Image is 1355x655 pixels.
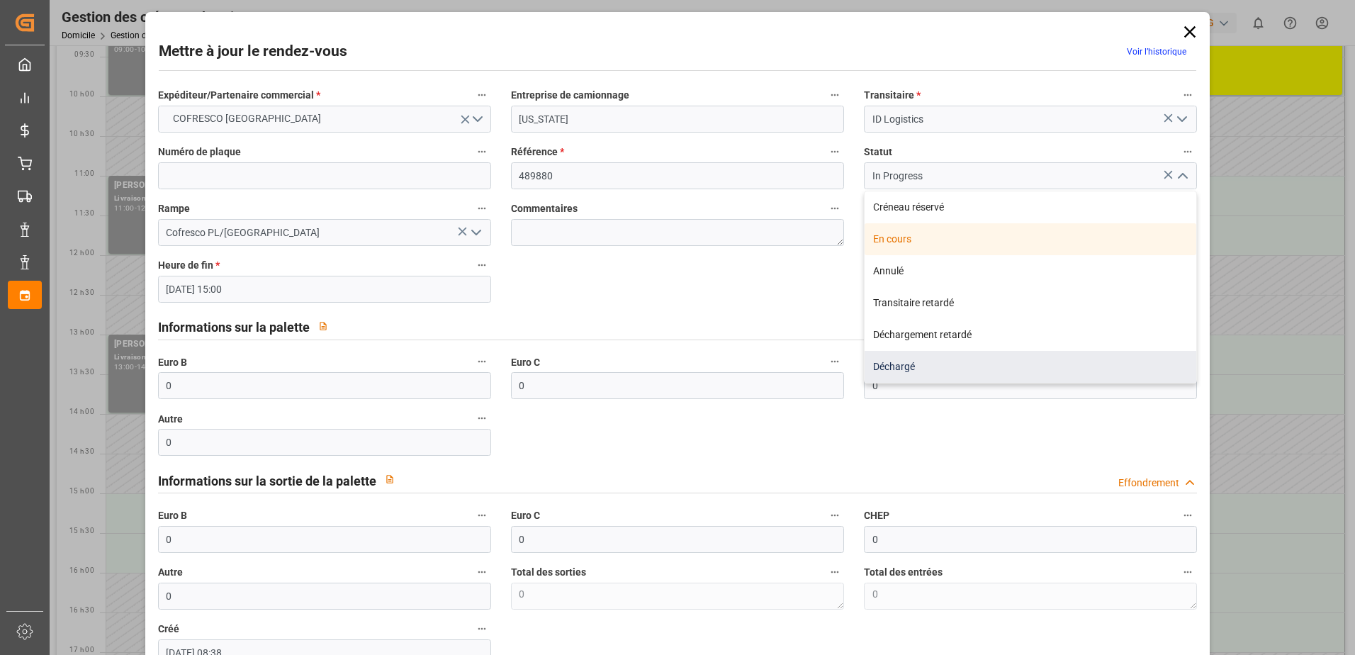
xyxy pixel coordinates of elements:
[864,146,892,157] font: Statut
[864,89,914,101] font: Transitaire
[166,111,328,126] span: COFRESCO [GEOGRAPHIC_DATA]
[1179,563,1197,581] button: Total des entrées
[826,506,844,525] button: Euro C
[826,563,844,581] button: Total des sorties
[865,287,1196,319] div: Transitaire retardé
[865,191,1196,223] div: Créneau réservé
[158,146,241,157] font: Numéro de plaque
[158,510,187,521] font: Euro B
[158,106,491,133] button: Ouvrir le menu
[1118,476,1179,491] div: Effondrement
[159,40,347,63] h2: Mettre à jour le rendez-vous
[826,142,844,161] button: Référence *
[158,623,179,634] font: Créé
[1171,108,1192,130] button: Ouvrir le menu
[511,146,558,157] font: Référence
[310,313,337,340] button: View description
[473,506,491,525] button: Euro B
[158,357,187,368] font: Euro B
[826,199,844,218] button: Commentaires
[865,255,1196,287] div: Annulé
[864,162,1197,189] input: Type à rechercher/sélectionner
[511,510,540,521] font: Euro C
[511,203,578,214] font: Commentaires
[511,566,586,578] font: Total des sorties
[158,276,491,303] input: JJ-MM-AAAA HH :MM
[473,563,491,581] button: Autre
[158,203,190,214] font: Rampe
[158,471,376,491] h2: Informations sur la sortie de la palette
[865,319,1196,351] div: Déchargement retardé
[473,86,491,104] button: Expéditeur/Partenaire commercial *
[158,566,183,578] font: Autre
[865,223,1196,255] div: En cours
[158,413,183,425] font: Autre
[865,351,1196,383] div: Déchargé
[473,352,491,371] button: Euro B
[158,259,213,271] font: Heure de fin
[864,566,943,578] font: Total des entrées
[826,352,844,371] button: Euro C
[158,318,310,337] h2: Informations sur la palette
[511,89,629,101] font: Entreprise de camionnage
[473,409,491,427] button: Autre
[376,466,403,493] button: View description
[473,199,491,218] button: Rampe
[511,583,844,610] textarea: 0
[864,510,889,521] font: CHEP
[1179,142,1197,161] button: Statut
[511,357,540,368] font: Euro C
[158,89,314,101] font: Expéditeur/Partenaire commercial
[1127,47,1186,57] a: Voir l’historique
[464,222,485,244] button: Ouvrir le menu
[158,219,491,246] input: Type à rechercher/sélectionner
[473,256,491,274] button: Heure de fin *
[1179,506,1197,525] button: CHEP
[473,620,491,638] button: Créé
[1171,165,1192,187] button: Fermer le menu
[1179,86,1197,104] button: Transitaire *
[826,86,844,104] button: Entreprise de camionnage
[864,583,1197,610] textarea: 0
[473,142,491,161] button: Numéro de plaque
